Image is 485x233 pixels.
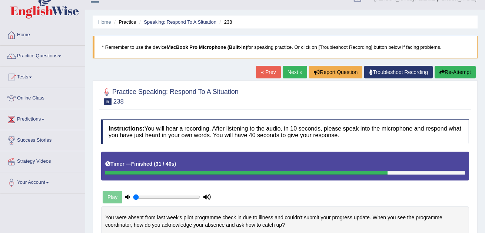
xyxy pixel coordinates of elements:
a: Home [0,25,85,43]
a: Strategy Videos [0,151,85,170]
button: Re-Attempt [435,66,476,78]
h5: Timer — [105,161,176,167]
b: ( [154,161,156,167]
a: Success Stories [0,130,85,149]
h2: Practice Speaking: Respond To A Situation [101,87,239,105]
h4: You will hear a recording. After listening to the audio, in 10 seconds, please speak into the mic... [101,119,469,144]
a: Your Account [0,172,85,191]
a: Speaking: Respond To A Situation [144,19,216,25]
blockquote: * Remember to use the device for speaking practice. Or click on [Troubleshoot Recording] button b... [93,36,478,58]
b: Finished [131,161,153,167]
a: Home [98,19,111,25]
li: 238 [218,18,232,26]
b: ) [175,161,176,167]
a: Next » [283,66,307,78]
a: Practice Questions [0,46,85,64]
a: Predictions [0,109,85,128]
b: MacBook Pro Microphone (Built-in) [167,44,247,50]
li: Practice [112,18,136,26]
small: 238 [113,98,124,105]
a: « Prev [256,66,280,78]
a: Troubleshoot Recording [364,66,433,78]
button: Report Question [309,66,362,78]
b: 31 / 40s [156,161,175,167]
a: Tests [0,67,85,85]
b: Instructions: [109,125,144,132]
span: 5 [104,98,112,105]
a: Online Class [0,88,85,107]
